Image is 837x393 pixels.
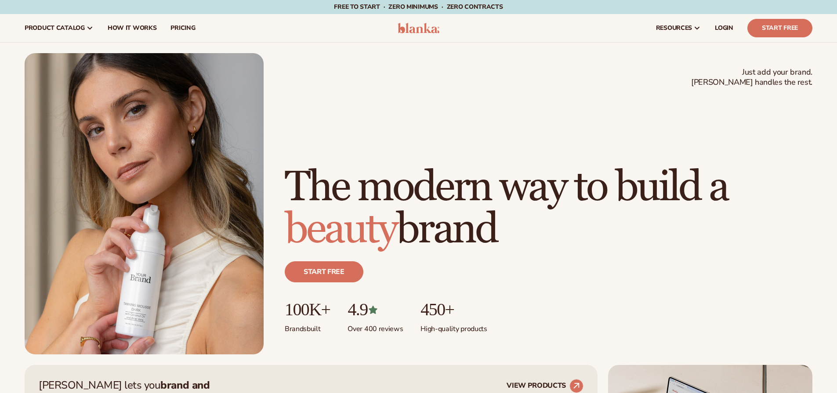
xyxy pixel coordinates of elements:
p: Brands built [285,319,330,334]
span: product catalog [25,25,85,32]
a: Start Free [747,19,812,37]
h1: The modern way to build a brand [285,166,812,251]
a: How It Works [101,14,164,42]
a: product catalog [18,14,101,42]
span: pricing [170,25,195,32]
span: Just add your brand. [PERSON_NAME] handles the rest. [691,67,812,88]
span: How It Works [108,25,157,32]
p: 4.9 [348,300,403,319]
img: Female holding tanning mousse. [25,53,264,354]
p: 100K+ [285,300,330,319]
span: LOGIN [715,25,733,32]
a: pricing [163,14,202,42]
p: Over 400 reviews [348,319,403,334]
a: Start free [285,261,363,282]
span: beauty [285,204,396,255]
p: High-quality products [420,319,487,334]
span: resources [656,25,692,32]
a: LOGIN [708,14,740,42]
span: Free to start · ZERO minimums · ZERO contracts [334,3,503,11]
a: resources [649,14,708,42]
img: logo [398,23,439,33]
p: 450+ [420,300,487,319]
a: VIEW PRODUCTS [507,379,583,393]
